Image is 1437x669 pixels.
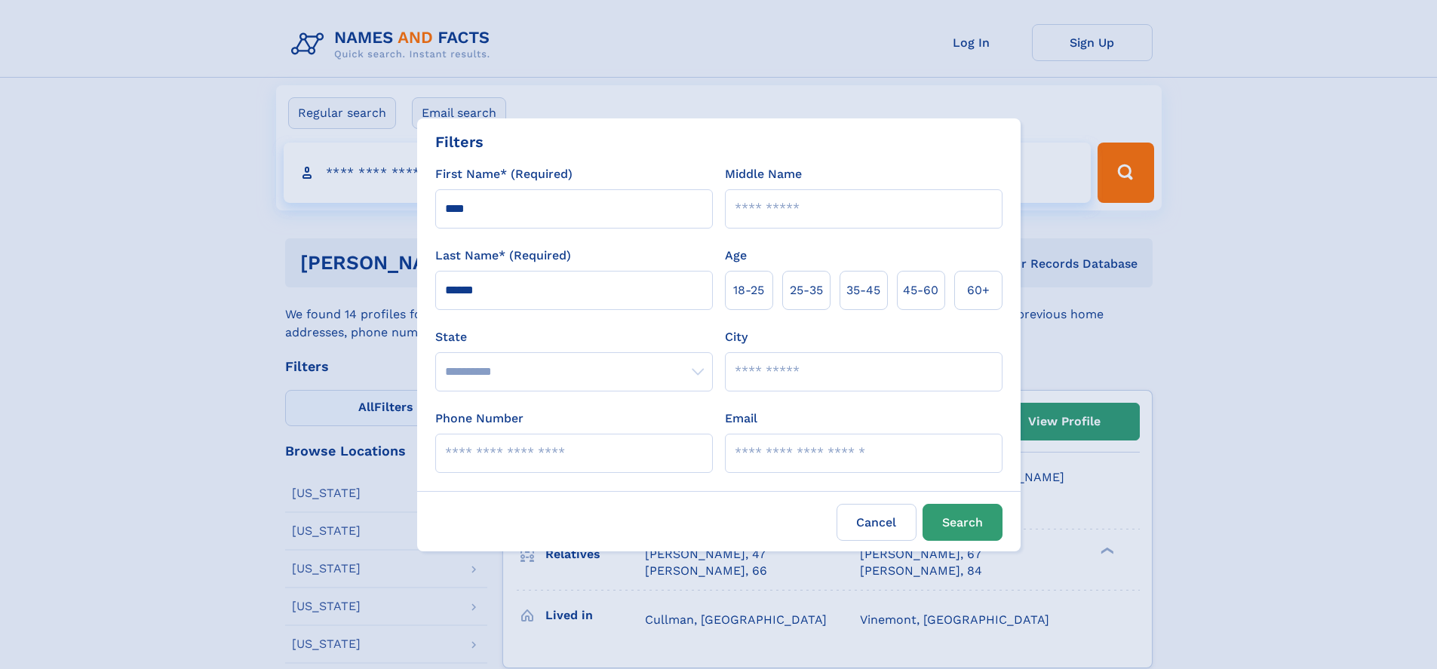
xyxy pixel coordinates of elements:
label: State [435,328,713,346]
span: 45‑60 [903,281,938,299]
label: Last Name* (Required) [435,247,571,265]
label: City [725,328,748,346]
div: Filters [435,130,484,153]
label: Phone Number [435,410,524,428]
label: Age [725,247,747,265]
span: 35‑45 [846,281,880,299]
label: First Name* (Required) [435,165,573,183]
span: 25‑35 [790,281,823,299]
label: Email [725,410,757,428]
span: 60+ [967,281,990,299]
span: 18‑25 [733,281,764,299]
button: Search [923,504,1003,541]
label: Middle Name [725,165,802,183]
label: Cancel [837,504,917,541]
